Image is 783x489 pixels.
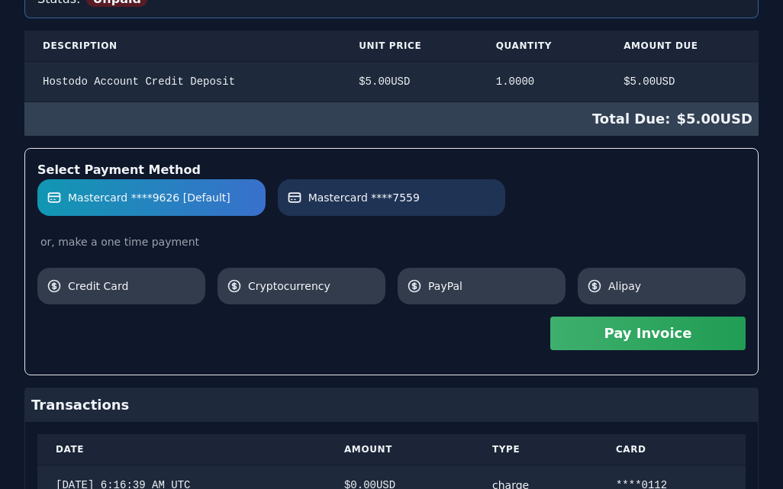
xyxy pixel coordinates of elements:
[359,74,459,89] div: $ 5.00 USD
[24,102,759,136] div: $ 5.00 USD
[550,317,746,350] button: Pay Invoice
[37,161,746,179] div: Select Payment Method
[474,434,598,465] th: Type
[428,278,556,294] span: PayPal
[37,434,326,465] th: Date
[496,74,587,89] div: 1.0000
[605,31,759,62] th: Amount Due
[592,108,677,130] span: Total Due:
[340,31,478,62] th: Unit Price
[68,278,196,294] span: Credit Card
[43,74,322,89] div: Hostodo Account Credit Deposit
[326,434,474,465] th: Amount
[24,31,340,62] th: Description
[598,434,746,465] th: Card
[68,190,230,205] span: Mastercard ****9626 [Default]
[25,388,758,422] div: Transactions
[608,278,736,294] span: Alipay
[478,31,605,62] th: Quantity
[623,74,740,89] div: $ 5.00 USD
[248,278,376,294] span: Cryptocurrency
[37,234,746,249] div: or, make a one time payment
